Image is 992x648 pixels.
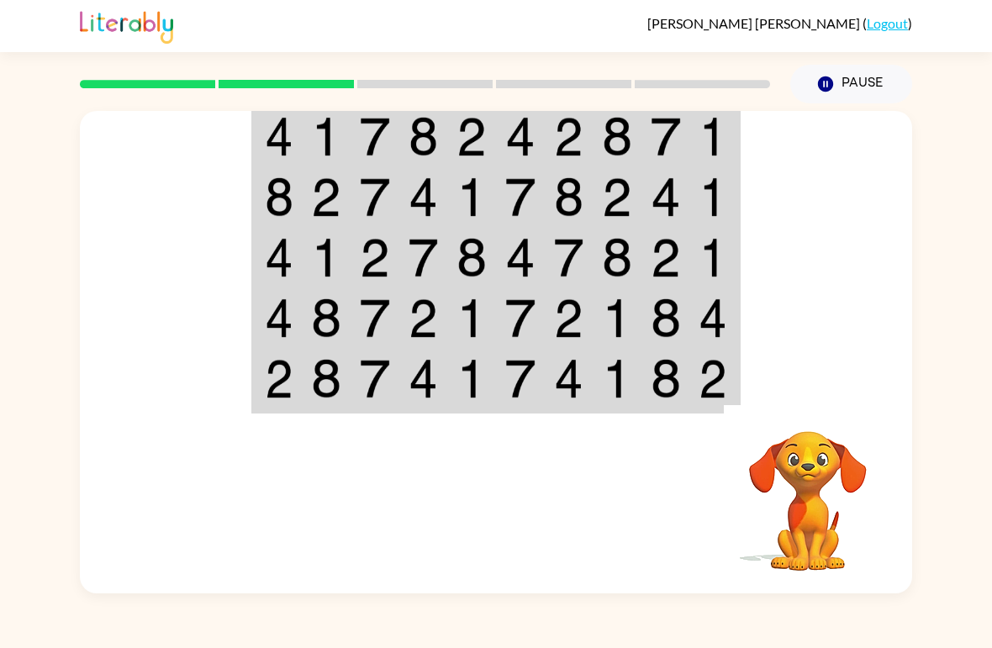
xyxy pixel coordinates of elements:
img: 1 [311,238,341,277]
img: 7 [360,117,390,156]
img: 7 [505,298,536,338]
img: 4 [554,359,584,398]
img: 2 [602,177,632,217]
img: 7 [360,298,390,338]
img: 4 [505,238,536,277]
img: 2 [311,177,341,217]
img: 1 [699,238,727,277]
img: 4 [265,238,293,277]
img: 8 [265,177,293,217]
img: 8 [651,359,681,398]
img: 8 [554,177,584,217]
img: 7 [505,177,536,217]
img: 8 [311,298,341,338]
img: 2 [651,238,681,277]
img: 2 [554,298,584,338]
img: 1 [311,117,341,156]
video: Your browser must support playing .mp4 files to use Literably. Please try using another browser. [724,405,892,573]
img: 8 [602,238,632,277]
span: [PERSON_NAME] [PERSON_NAME] [647,15,863,31]
img: 7 [360,177,390,217]
img: 7 [554,238,584,277]
img: 4 [265,117,293,156]
img: 2 [409,298,439,338]
img: 4 [409,359,439,398]
img: 4 [409,177,439,217]
img: 1 [456,298,487,338]
button: Pause [790,65,912,103]
img: 2 [699,359,727,398]
img: 4 [699,298,727,338]
img: 1 [602,298,632,338]
img: 8 [651,298,681,338]
img: 8 [311,359,341,398]
img: 1 [456,177,487,217]
img: 8 [456,238,487,277]
img: 2 [456,117,487,156]
img: 1 [699,117,727,156]
img: Literably [80,7,173,44]
img: 2 [360,238,390,277]
img: 7 [651,117,681,156]
div: ( ) [647,15,912,31]
img: 4 [265,298,293,338]
img: 4 [651,177,681,217]
img: 1 [602,359,632,398]
a: Logout [867,15,908,31]
img: 8 [602,117,632,156]
img: 2 [554,117,584,156]
img: 1 [699,177,727,217]
img: 4 [505,117,536,156]
img: 7 [409,238,439,277]
img: 1 [456,359,487,398]
img: 7 [505,359,536,398]
img: 2 [265,359,293,398]
img: 7 [360,359,390,398]
img: 8 [409,117,439,156]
